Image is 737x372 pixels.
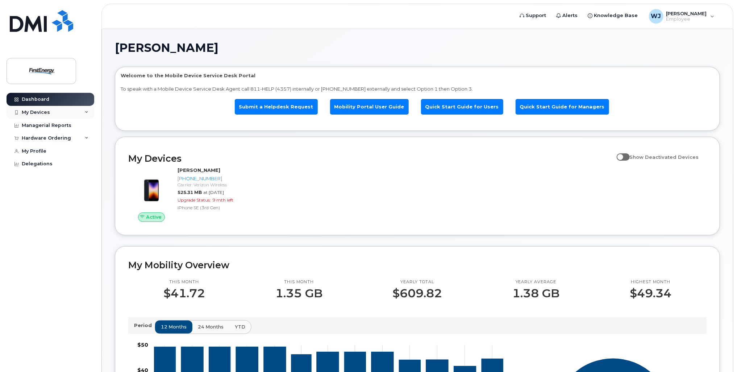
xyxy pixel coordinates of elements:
[617,150,623,156] input: Show Deactivated Devices
[212,197,233,203] span: 9 mth left
[146,214,162,220] span: Active
[392,279,442,285] p: Yearly total
[115,42,218,53] span: [PERSON_NAME]
[630,154,699,160] span: Show Deactivated Devices
[178,204,263,211] div: iPhone SE (3rd Gen)
[235,323,245,330] span: YTD
[163,279,205,285] p: This month
[421,99,503,115] a: Quick Start Guide for Users
[198,323,224,330] span: 24 months
[512,279,559,285] p: Yearly average
[512,287,559,300] p: 1.38 GB
[630,287,671,300] p: $49.34
[516,99,609,115] a: Quick Start Guide for Managers
[137,342,148,348] tspan: $50
[128,167,266,222] a: Active[PERSON_NAME][PHONE_NUMBER]Carrier: Verizon Wireless525.31 MBat [DATE]Upgrade Status:9 mth ...
[275,279,322,285] p: This month
[121,72,714,79] p: Welcome to the Mobile Device Service Desk Portal
[134,170,169,205] img: image20231002-3703462-1angbar.jpeg
[134,322,155,329] p: Period
[178,197,211,203] span: Upgrade Status:
[630,279,671,285] p: Highest month
[235,99,318,115] a: Submit a Helpdesk Request
[330,99,409,115] a: Mobility Portal User Guide
[203,190,224,195] span: at [DATE]
[178,182,263,188] div: Carrier: Verizon Wireless
[178,175,263,182] div: [PHONE_NUMBER]
[178,190,202,195] span: 525.31 MB
[705,340,732,367] iframe: Messenger Launcher
[392,287,442,300] p: $609.82
[163,287,205,300] p: $41.72
[178,167,220,173] strong: [PERSON_NAME]
[128,153,613,164] h2: My Devices
[121,86,714,92] p: To speak with a Mobile Device Service Desk Agent call 811-HELP (4357) internally or [PHONE_NUMBER...
[275,287,322,300] p: 1.35 GB
[128,260,707,270] h2: My Mobility Overview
